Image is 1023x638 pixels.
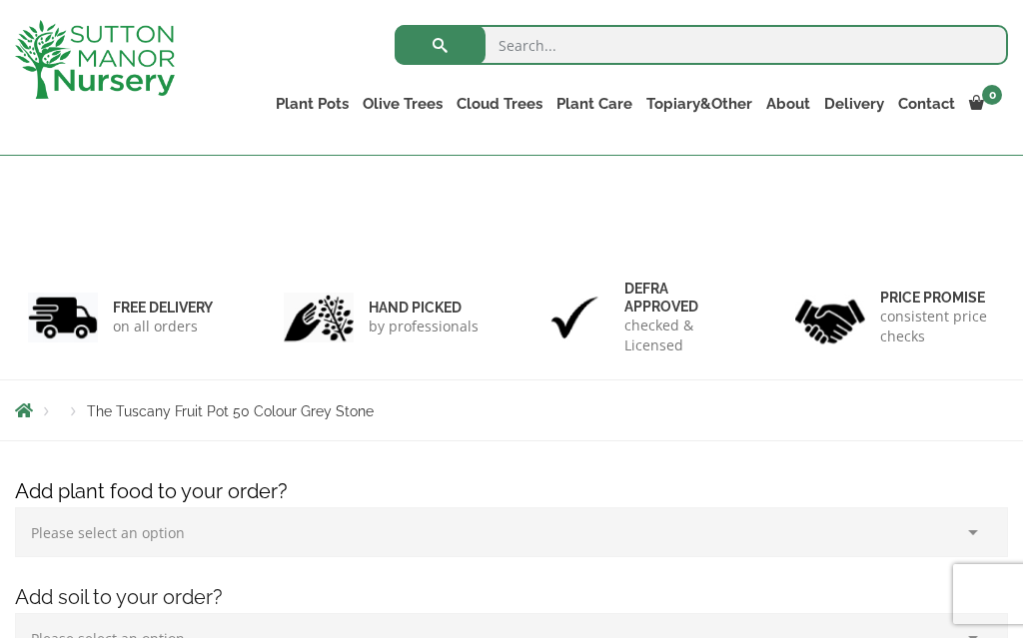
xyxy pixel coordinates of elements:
a: About [759,90,817,118]
h6: hand picked [369,299,479,317]
h6: Defra approved [624,280,739,316]
a: Contact [891,90,962,118]
p: by professionals [369,317,479,336]
a: Plant Pots [269,90,356,118]
a: Plant Care [549,90,639,118]
span: The Tuscany Fruit Pot 50 Colour Grey Stone [87,403,374,419]
p: on all orders [113,317,213,336]
h6: Price promise [880,289,995,307]
span: 0 [982,85,1002,105]
a: Topiary&Other [639,90,759,118]
img: 1.jpg [28,293,98,343]
a: 0 [962,90,1008,118]
a: Cloud Trees [450,90,549,118]
img: logo [15,20,175,99]
h6: FREE DELIVERY [113,299,213,317]
img: 2.jpg [284,293,354,343]
nav: Breadcrumbs [15,402,1008,418]
input: Search... [395,25,1008,65]
a: Olive Trees [356,90,450,118]
a: Delivery [817,90,891,118]
img: 3.jpg [539,293,609,343]
img: 4.jpg [795,287,865,347]
p: consistent price checks [880,307,995,346]
p: checked & Licensed [624,316,739,355]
